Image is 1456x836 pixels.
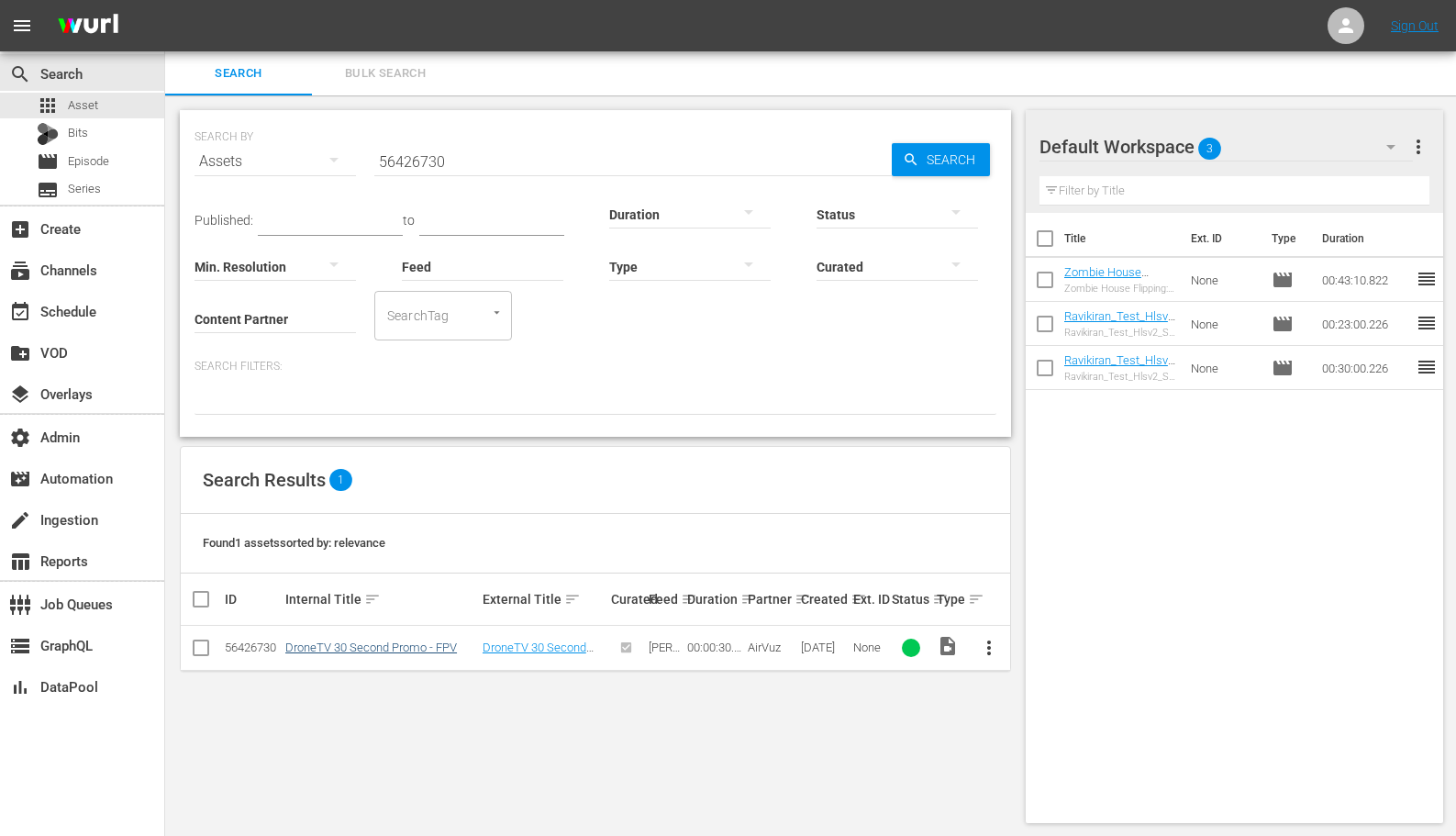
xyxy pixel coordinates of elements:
[37,123,59,145] div: Bits
[1272,269,1294,291] span: Episode
[37,179,59,201] span: Series
[203,536,385,550] span: Found 1 assets sorted by: relevance
[1184,346,1264,390] td: None
[9,342,31,364] span: VOD
[203,469,326,491] span: Search Results
[9,509,31,531] span: Ingestion
[9,635,31,657] span: GraphQL
[1064,353,1175,395] a: Ravikiran_Test_Hlsv2_Seg_30mins_Duration
[1064,213,1180,264] th: Title
[740,591,757,607] span: sort
[68,124,88,142] span: Bits
[37,95,59,117] span: Asset
[1180,213,1261,264] th: Ext. ID
[285,588,477,610] div: Internal Title
[564,591,581,607] span: sort
[681,591,697,607] span: sort
[853,641,885,654] div: None
[285,641,457,654] a: DroneTV 30 Second Promo - FPV
[649,588,681,610] div: Feed
[1315,346,1416,390] td: 00:30:00.226
[1315,258,1416,302] td: 00:43:10.822
[1272,357,1294,379] span: Episode
[937,635,959,657] span: Video
[483,641,594,668] a: DroneTV 30 Second Promo - FPV
[68,152,109,171] span: Episode
[801,641,849,654] div: [DATE]
[649,641,680,751] span: [PERSON_NAME] - AirVuz / DroneTV
[967,626,1011,670] button: more_vert
[195,136,356,187] div: Assets
[892,143,990,176] button: Search
[9,468,31,490] span: Automation
[1184,302,1264,346] td: None
[748,641,781,654] span: AirVuz
[225,592,280,607] div: ID
[68,96,98,115] span: Asset
[1407,136,1429,158] span: more_vert
[323,63,448,84] span: Bulk Search
[9,427,31,449] span: Admin
[1407,125,1429,169] button: more_vert
[687,641,742,654] div: 00:00:30.297
[483,588,606,610] div: External Title
[9,260,31,282] span: Channels
[9,594,31,616] span: Job Queues
[9,301,31,323] span: Schedule
[1315,302,1416,346] td: 00:23:00.226
[1198,129,1221,168] span: 3
[853,592,885,607] div: Ext. ID
[488,304,506,321] button: Open
[329,469,352,491] span: 1
[9,551,31,573] span: Reports
[1311,213,1421,264] th: Duration
[195,213,253,228] span: Published:
[364,591,381,607] span: sort
[44,5,132,48] img: ans4CAIJ8jUAAAAAAAAAAAAAAAAAAAAAAAAgQb4GAAAAAAAAAAAAAAAAAAAAAAAAJMjXAAAAAAAAAAAAAAAAAAAAAAAAgAT5G...
[225,641,280,654] div: 56426730
[9,218,31,240] span: Create
[176,63,301,84] span: Search
[1039,121,1414,173] div: Default Workspace
[195,359,996,374] p: Search Filters:
[1416,356,1438,378] span: reorder
[1261,213,1311,264] th: Type
[801,588,849,610] div: Created
[611,592,643,607] div: Curated
[1184,258,1264,302] td: None
[937,588,961,610] div: Type
[1064,309,1175,337] a: Ravikiran_Test_Hlsv2_Seg
[1416,268,1438,290] span: reorder
[892,588,932,610] div: Status
[1391,18,1439,33] a: Sign Out
[403,213,415,228] span: to
[68,180,101,198] span: Series
[9,676,31,698] span: DataPool
[1064,371,1176,383] div: Ravikiran_Test_Hlsv2_Seg_30mins_Duration
[978,637,1000,659] span: more_vert
[1064,283,1176,295] div: Zombie House Flipping: Ranger Danger
[37,150,59,173] span: Episode
[1272,313,1294,335] span: Episode
[932,591,949,607] span: sort
[1416,312,1438,334] span: reorder
[795,591,811,607] span: sort
[919,143,990,176] span: Search
[9,384,31,406] span: Overlays
[687,588,742,610] div: Duration
[11,15,33,37] span: menu
[748,588,795,610] div: Partner
[9,63,31,85] span: Search
[1064,327,1176,339] div: Ravikiran_Test_Hlsv2_Seg
[1064,265,1149,307] a: Zombie House Flipping: Ranger Danger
